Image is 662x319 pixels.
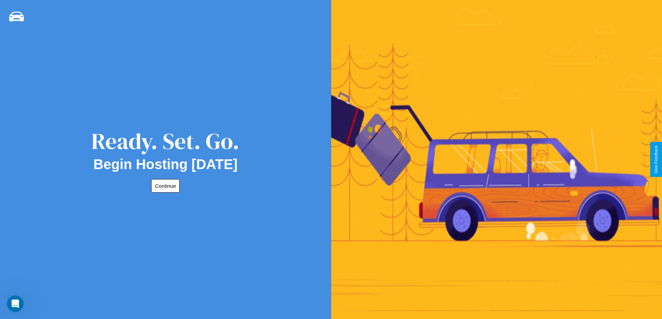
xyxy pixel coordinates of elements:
div: Give Feedback [654,145,659,174]
button: Continue [151,179,180,193]
h2: Begin Hosting [DATE] [93,157,238,172]
iframe: Intercom live chat [7,295,24,312]
div: Ready. Set. Go. [91,126,239,157]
